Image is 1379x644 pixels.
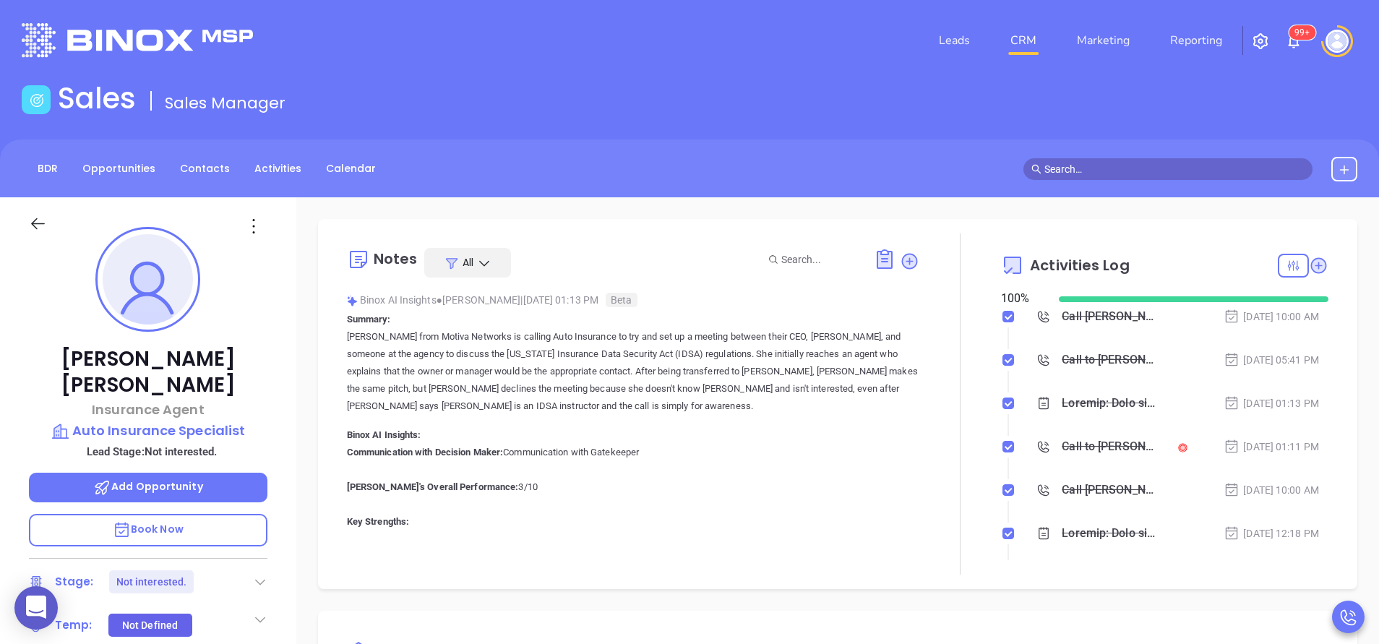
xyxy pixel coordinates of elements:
div: Binox AI Insights [PERSON_NAME] | [DATE] 01:13 PM [347,289,919,311]
a: Contacts [171,157,239,181]
a: Auto Insurance Specialist [29,421,267,441]
sup: 100 [1289,25,1315,40]
div: [DATE] 10:00 AM [1224,482,1319,498]
b: [PERSON_NAME]'s Overall Performance: [347,481,519,492]
a: Calendar [317,157,385,181]
div: Loremip: Dolo sita Consec adipis Elit Seddoeius Temporinci utlabo etd Magnaal Enima. Mi ven qu no... [1062,523,1157,544]
div: Call to [PERSON_NAME] [1062,349,1157,371]
div: [DATE] 05:41 PM [1224,352,1319,368]
a: Activities [246,157,310,181]
a: CRM [1005,26,1042,55]
div: Loremip: Dolo sita Consec Adipisci el seddoei Temp Incididun ut lab etd mag al e adminim veniamq ... [1062,392,1157,414]
span: search [1031,164,1041,174]
b: Binox AI Insights: [347,429,421,440]
a: BDR [29,157,66,181]
img: iconSetting [1252,33,1269,50]
div: 100 % [1001,290,1041,307]
span: Add Opportunity [93,479,203,494]
div: Temp: [55,614,93,636]
a: Opportunities [74,157,164,181]
span: Sales Manager [165,92,285,114]
a: Marketing [1071,26,1135,55]
span: All [463,255,473,270]
img: user [1326,30,1349,53]
p: [PERSON_NAME] [PERSON_NAME] [29,346,267,398]
img: logo [22,23,253,57]
span: ● [437,294,443,306]
b: Communication with Decision Maker: [347,447,503,458]
b: Summary: [347,314,391,325]
input: Search... [781,252,858,267]
p: [PERSON_NAME] from Motiva Networks is calling Auto Insurance to try and set up a meeting between ... [347,328,919,415]
div: Not Defined [122,614,178,637]
div: Stage: [55,571,94,593]
div: Not interested. [116,570,187,593]
input: Search… [1044,161,1305,177]
div: Notes [374,252,418,266]
span: Book Now [113,522,184,536]
div: Call to [PERSON_NAME] [1062,436,1157,458]
div: [DATE] 01:11 PM [1224,439,1319,455]
img: svg%3e [347,296,358,306]
div: [DATE] 10:00 AM [1224,309,1319,325]
img: iconNotification [1285,33,1302,50]
a: Reporting [1164,26,1228,55]
p: Insurance Agent [29,400,267,419]
b: Key Strengths: [347,516,409,527]
a: Leads [933,26,976,55]
h1: Sales [58,81,136,116]
div: Call [PERSON_NAME] to follow up [1062,306,1157,327]
span: Activities Log [1030,258,1129,272]
img: profile-user [103,234,193,325]
div: [DATE] 01:13 PM [1224,395,1319,411]
p: Lead Stage: Not interested. [36,442,267,461]
div: [DATE] 12:18 PM [1224,525,1319,541]
div: Call [PERSON_NAME] to follow up [1062,479,1157,501]
span: Beta [606,293,637,307]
